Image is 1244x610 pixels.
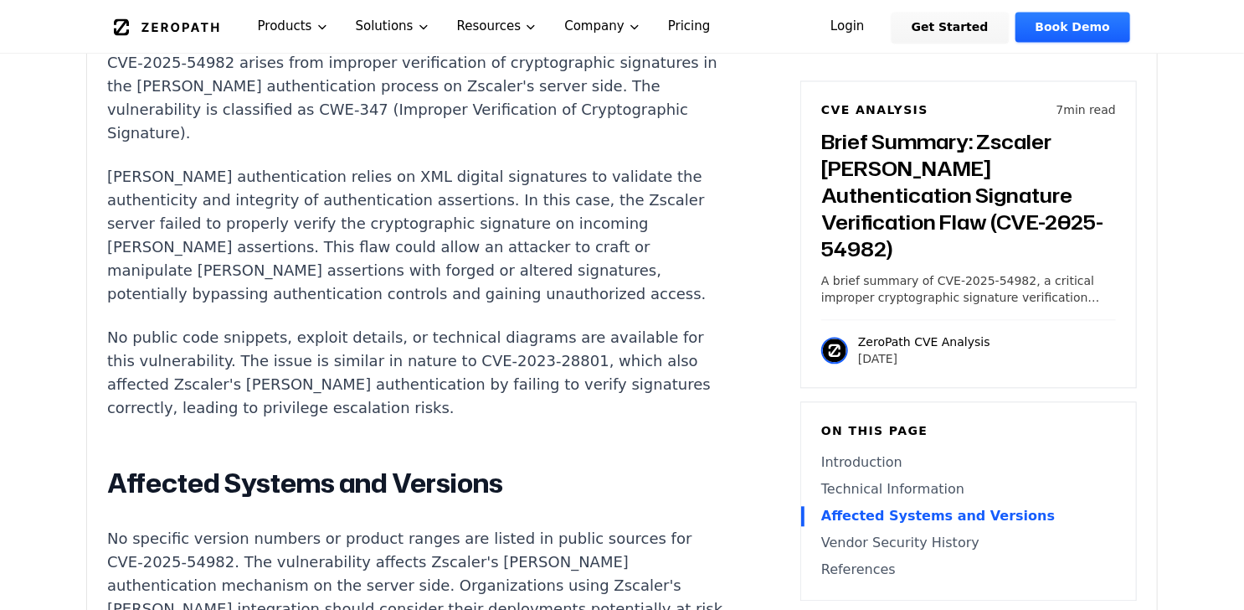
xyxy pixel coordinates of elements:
[810,12,885,42] a: Login
[107,165,730,306] p: [PERSON_NAME] authentication relies on XML digital signatures to validate the authenticity and in...
[858,350,990,367] p: [DATE]
[821,128,1116,262] h3: Brief Summary: Zscaler [PERSON_NAME] Authentication Signature Verification Flaw (CVE-2025-54982)
[892,12,1009,42] a: Get Started
[1015,12,1130,42] a: Book Demo
[821,452,1116,473] a: Introduction
[858,333,990,350] p: ZeroPath CVE Analysis
[107,326,730,420] p: No public code snippets, exploit details, or technical diagrams are available for this vulnerabil...
[821,560,1116,580] a: References
[821,533,1116,553] a: Vendor Security History
[821,506,1116,526] a: Affected Systems and Versions
[821,337,848,364] img: ZeroPath CVE Analysis
[821,101,928,118] h6: CVE Analysis
[1056,101,1116,118] p: 7 min read
[107,467,730,500] h2: Affected Systems and Versions
[107,51,730,145] p: CVE-2025-54982 arises from improper verification of cryptographic signatures in the [PERSON_NAME]...
[821,272,1116,306] p: A brief summary of CVE-2025-54982, a critical improper cryptographic signature verification issue...
[821,422,1116,439] h6: On this page
[821,479,1116,499] a: Technical Information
